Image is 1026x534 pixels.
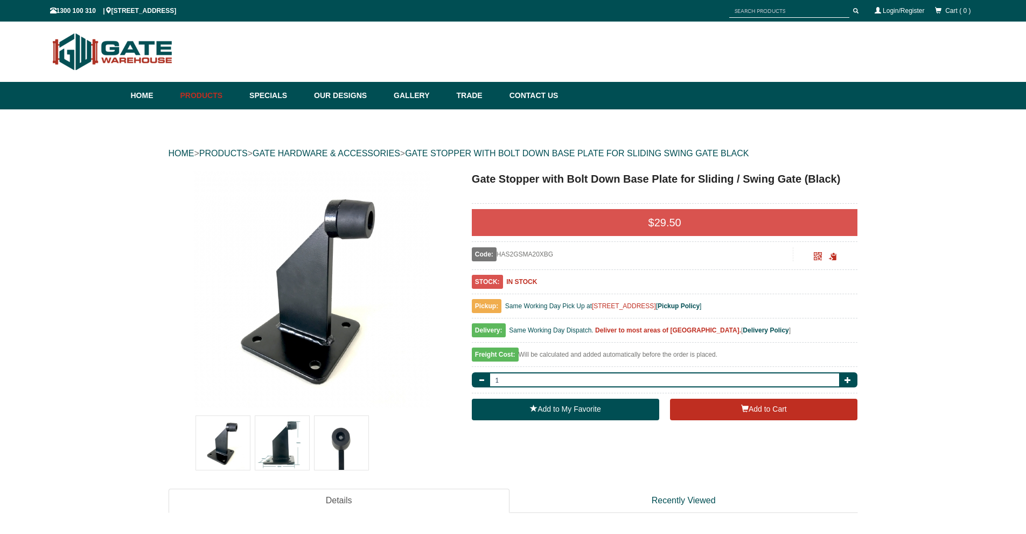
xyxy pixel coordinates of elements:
[472,348,858,367] div: Will be calculated and added automatically before the order is placed.
[309,82,388,109] a: Our Designs
[670,399,857,420] button: Add to Cart
[169,136,858,171] div: > > >
[509,327,594,334] span: Same Working Day Dispatch.
[472,323,506,337] span: Delivery:
[814,254,822,261] a: Click to enlarge and scan to share.
[472,275,503,289] span: STOCK:
[196,416,250,470] img: Gate Stopper with Bolt Down Base Plate for Sliding / Swing Gate (Black)
[315,416,368,470] img: Gate Stopper with Bolt Down Base Plate for Sliding / Swing Gate (Black)
[654,217,681,228] span: 29.50
[472,324,858,343] div: [ ]
[472,247,793,261] div: HAS2GSMA20XBG
[253,149,400,158] a: GATE HARDWARE & ACCESSORIES
[405,149,749,158] a: GATE STOPPER WITH BOLT DOWN BASE PLATE FOR SLIDING SWING GATE BLACK
[506,278,537,286] b: IN STOCK
[169,489,509,513] a: Details
[829,253,837,261] span: Click to copy the URL
[472,348,519,362] span: Freight Cost:
[883,7,924,15] a: Login/Register
[743,327,788,334] a: Delivery Policy
[945,7,971,15] span: Cart ( 0 )
[472,399,659,420] a: Add to My Favorite
[199,149,248,158] a: PRODUCTS
[388,82,451,109] a: Gallery
[472,299,501,313] span: Pickup:
[472,171,858,187] h1: Gate Stopper with Bolt Down Base Plate for Sliding / Swing Gate (Black)
[729,4,849,18] input: SEARCH PRODUCTS
[472,247,497,261] span: Code:
[50,27,176,77] img: Gate Warehouse
[658,302,700,310] a: Pickup Policy
[193,171,430,408] img: Gate Stopper with Bolt Down Base Plate for Sliding / Swing Gate (Black) - - Gate Warehouse
[472,209,858,236] div: $
[451,82,504,109] a: Trade
[592,302,656,310] a: [STREET_ADDRESS]
[175,82,245,109] a: Products
[505,302,702,310] span: Same Working Day Pick Up at [ ]
[504,82,559,109] a: Contact Us
[244,82,309,109] a: Specials
[50,7,177,15] span: 1300 100 310 | [STREET_ADDRESS]
[255,416,309,470] img: Gate Stopper with Bolt Down Base Plate for Sliding / Swing Gate (Black)
[595,327,741,334] b: Deliver to most areas of [GEOGRAPHIC_DATA].
[131,82,175,109] a: Home
[169,149,194,158] a: HOME
[170,171,455,408] a: Gate Stopper with Bolt Down Base Plate for Sliding / Swing Gate (Black) - - Gate Warehouse
[509,489,858,513] a: Recently Viewed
